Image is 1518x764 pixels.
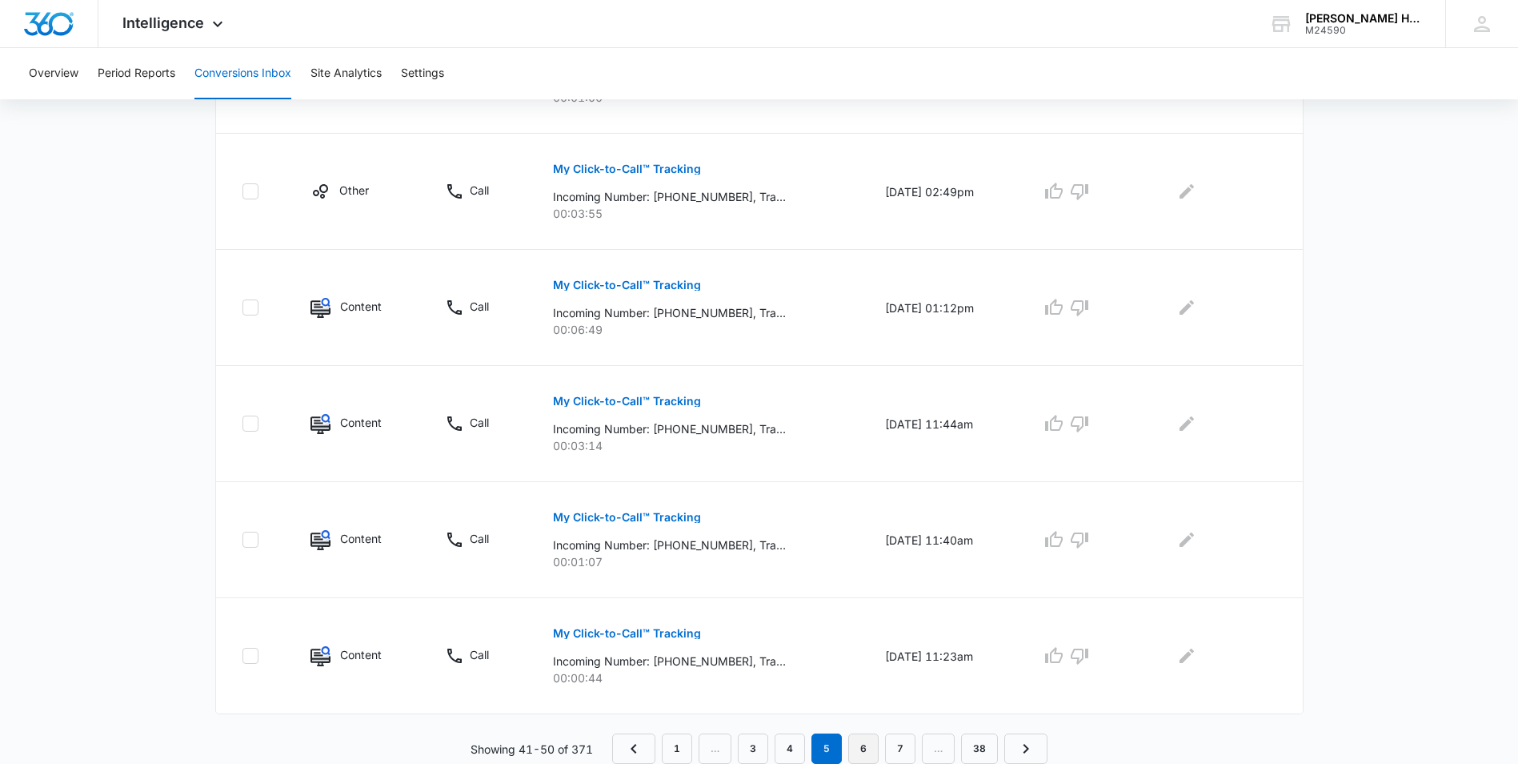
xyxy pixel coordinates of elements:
a: Next Page [1004,734,1047,764]
p: Incoming Number: [PHONE_NUMBER], Tracking Number: [PHONE_NUMBER], Ring To: [PHONE_NUMBER], Caller... [553,653,786,670]
p: Content [340,646,382,663]
td: [DATE] 11:23am [866,598,1022,714]
p: Content [340,530,382,547]
a: Page 7 [885,734,915,764]
p: Call [470,414,489,431]
p: 00:00:44 [553,670,847,686]
p: 00:06:49 [553,321,847,338]
button: My Click-to-Call™ Tracking [553,266,701,304]
span: Intelligence [122,14,204,31]
p: Incoming Number: [PHONE_NUMBER], Tracking Number: [PHONE_NUMBER], Ring To: [PHONE_NUMBER], Caller... [553,420,786,437]
button: Overview [29,48,78,99]
div: account id [1305,25,1422,36]
a: Page 1 [662,734,692,764]
div: account name [1305,12,1422,25]
button: Period Reports [98,48,175,99]
button: My Click-to-Call™ Tracking [553,498,701,537]
a: Page 3 [738,734,768,764]
p: Other [339,182,369,199]
p: Call [470,182,489,199]
button: Edit Comments [1174,643,1200,669]
button: Settings [401,48,444,99]
p: My Click-to-Call™ Tracking [553,163,701,175]
button: Edit Comments [1174,295,1200,320]
p: 00:03:55 [553,205,847,222]
p: My Click-to-Call™ Tracking [553,396,701,407]
button: My Click-to-Call™ Tracking [553,150,701,188]
p: My Click-to-Call™ Tracking [553,512,701,523]
p: Incoming Number: [PHONE_NUMBER], Tracking Number: [PHONE_NUMBER], Ring To: [PHONE_NUMBER], Caller... [553,537,786,553]
td: [DATE] 11:44am [866,366,1022,482]
p: Call [470,530,489,547]
button: Edit Comments [1174,527,1200,553]
p: Content [340,298,382,315]
p: Call [470,646,489,663]
button: My Click-to-Call™ Tracking [553,614,701,653]
p: My Click-to-Call™ Tracking [553,279,701,291]
p: 00:03:14 [553,437,847,454]
button: Conversions Inbox [194,48,291,99]
button: Site Analytics [310,48,382,99]
a: Page 4 [775,734,805,764]
a: Previous Page [612,734,655,764]
a: Page 38 [961,734,998,764]
p: Call [470,298,489,315]
p: My Click-to-Call™ Tracking [553,628,701,639]
td: [DATE] 01:12pm [866,250,1022,366]
p: Content [340,414,382,431]
td: [DATE] 11:40am [866,482,1022,598]
button: Edit Comments [1174,179,1200,204]
em: 5 [811,734,842,764]
td: [DATE] 02:49pm [866,134,1022,250]
a: Page 6 [848,734,879,764]
button: My Click-to-Call™ Tracking [553,382,701,420]
nav: Pagination [612,734,1047,764]
p: Incoming Number: [PHONE_NUMBER], Tracking Number: [PHONE_NUMBER], Ring To: [PHONE_NUMBER], Caller... [553,188,786,205]
p: Showing 41-50 of 371 [471,741,593,758]
p: 00:01:07 [553,553,847,570]
button: Edit Comments [1174,411,1200,436]
p: Incoming Number: [PHONE_NUMBER], Tracking Number: [PHONE_NUMBER], Ring To: [PHONE_NUMBER], Caller... [553,304,786,321]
